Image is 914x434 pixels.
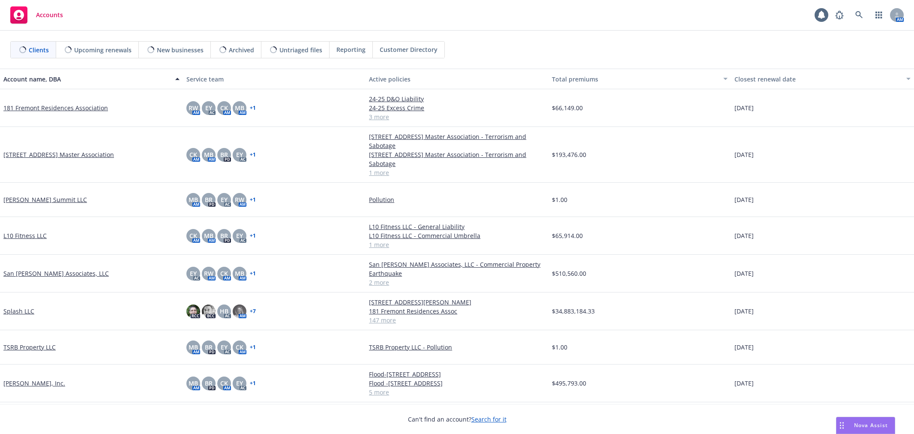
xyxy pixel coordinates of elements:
a: 3 more [369,112,545,121]
a: [PERSON_NAME] Summit LLC [3,195,87,204]
span: EY [221,195,228,204]
a: [STREET_ADDRESS] Master Association [3,150,114,159]
span: RW [235,195,244,204]
span: [DATE] [734,379,754,388]
a: 147 more [369,316,545,325]
span: BR [205,195,213,204]
span: Clients [29,45,49,54]
span: EY [236,231,243,240]
button: Closest renewal date [731,69,914,89]
span: [DATE] [734,231,754,240]
a: + 1 [250,271,256,276]
a: Flood-[STREET_ADDRESS] [369,370,545,379]
span: RW [204,269,213,278]
img: photo [186,304,200,318]
a: Earthquake [369,269,545,278]
span: [DATE] [734,195,754,204]
span: Reporting [336,45,366,54]
span: MB [235,103,244,112]
a: Flood -[STREET_ADDRESS] [369,379,545,388]
a: [STREET_ADDRESS] Master Association - Terrorism and Sabotage [369,150,545,168]
span: $1.00 [552,195,567,204]
a: Search for it [471,415,506,423]
a: L10 Fitness LLC [3,231,47,240]
span: CK [189,231,197,240]
img: photo [233,304,246,318]
span: $510,560.00 [552,269,586,278]
a: Splash LLC [3,307,34,316]
div: Service team [186,75,363,84]
span: HB [220,307,228,316]
a: Search [851,6,868,24]
span: CK [236,343,243,352]
button: Service team [183,69,366,89]
span: BR [205,379,213,388]
span: EY [236,379,243,388]
span: CK [189,150,197,159]
span: CK [220,103,228,112]
span: Untriaged files [279,45,322,54]
div: Closest renewal date [734,75,901,84]
span: [DATE] [734,269,754,278]
span: EY [236,150,243,159]
a: 24-25 Excess Crime [369,103,545,112]
span: Can't find an account? [408,415,506,424]
span: Accounts [36,12,63,18]
a: L10 Fitness LLC - General Liability [369,222,545,231]
div: Active policies [369,75,545,84]
span: BR [220,231,228,240]
a: + 1 [250,105,256,111]
span: BR [220,150,228,159]
a: Switch app [870,6,887,24]
a: TSRB Property LLC - Pollution [369,343,545,352]
a: San [PERSON_NAME] Associates, LLC [3,269,109,278]
button: Nova Assist [836,417,895,434]
a: 1 more [369,240,545,249]
a: + 7 [250,309,256,314]
div: Drag to move [836,417,847,434]
a: Accounts [7,3,66,27]
span: MB [189,343,198,352]
a: [STREET_ADDRESS][PERSON_NAME] [369,298,545,307]
a: 24-25 D&O Liability [369,94,545,103]
a: Pollution [369,195,545,204]
a: L10 Fitness LLC - Commercial Umbrella [369,231,545,240]
span: EY [205,103,212,112]
span: New businesses [157,45,204,54]
a: Report a Bug [831,6,848,24]
span: [DATE] [734,150,754,159]
span: BR [205,343,213,352]
span: Archived [229,45,254,54]
span: [DATE] [734,103,754,112]
div: Account name, DBA [3,75,170,84]
span: MB [204,231,213,240]
span: [DATE] [734,307,754,316]
a: 1 more [369,168,545,177]
span: [DATE] [734,343,754,352]
img: photo [202,304,216,318]
span: $495,793.00 [552,379,586,388]
a: 5 more [369,388,545,397]
span: $34,883,184.33 [552,307,595,316]
span: $65,914.00 [552,231,583,240]
span: Nova Assist [854,422,888,429]
div: Total premiums [552,75,719,84]
span: EY [190,269,197,278]
span: RW [189,103,198,112]
span: $1.00 [552,343,567,352]
a: + 1 [250,381,256,386]
button: Total premiums [548,69,731,89]
a: 2 more [369,278,545,287]
a: 181 Fremont Residences Association [3,103,108,112]
span: MB [189,195,198,204]
span: MB [204,150,213,159]
a: TSRB Property LLC [3,343,56,352]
